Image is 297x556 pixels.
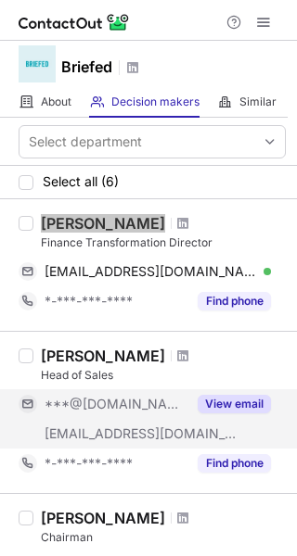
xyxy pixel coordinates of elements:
div: [PERSON_NAME] [41,214,165,233]
span: [EMAIL_ADDRESS][DOMAIN_NAME] [45,425,238,442]
span: Select all (6) [43,174,119,189]
span: [EMAIL_ADDRESS][DOMAIN_NAME] [45,263,257,280]
button: Reveal Button [198,454,271,473]
span: ***@[DOMAIN_NAME] [45,396,187,412]
div: [PERSON_NAME] [41,509,165,527]
span: Decision makers [111,95,200,109]
div: [PERSON_NAME] [41,347,165,365]
img: ContactOut v5.3.10 [19,11,130,33]
div: Chairman [41,529,286,546]
div: Finance Transformation Director [41,234,286,251]
span: Similar [239,95,277,109]
div: Select department [29,133,142,151]
h1: Briefed [61,56,112,78]
span: About [41,95,71,109]
div: Head of Sales [41,367,286,384]
button: Reveal Button [198,395,271,413]
img: bf3dd3047e3d2f321af07e7545c45c0b [19,45,56,82]
button: Reveal Button [198,292,271,310]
